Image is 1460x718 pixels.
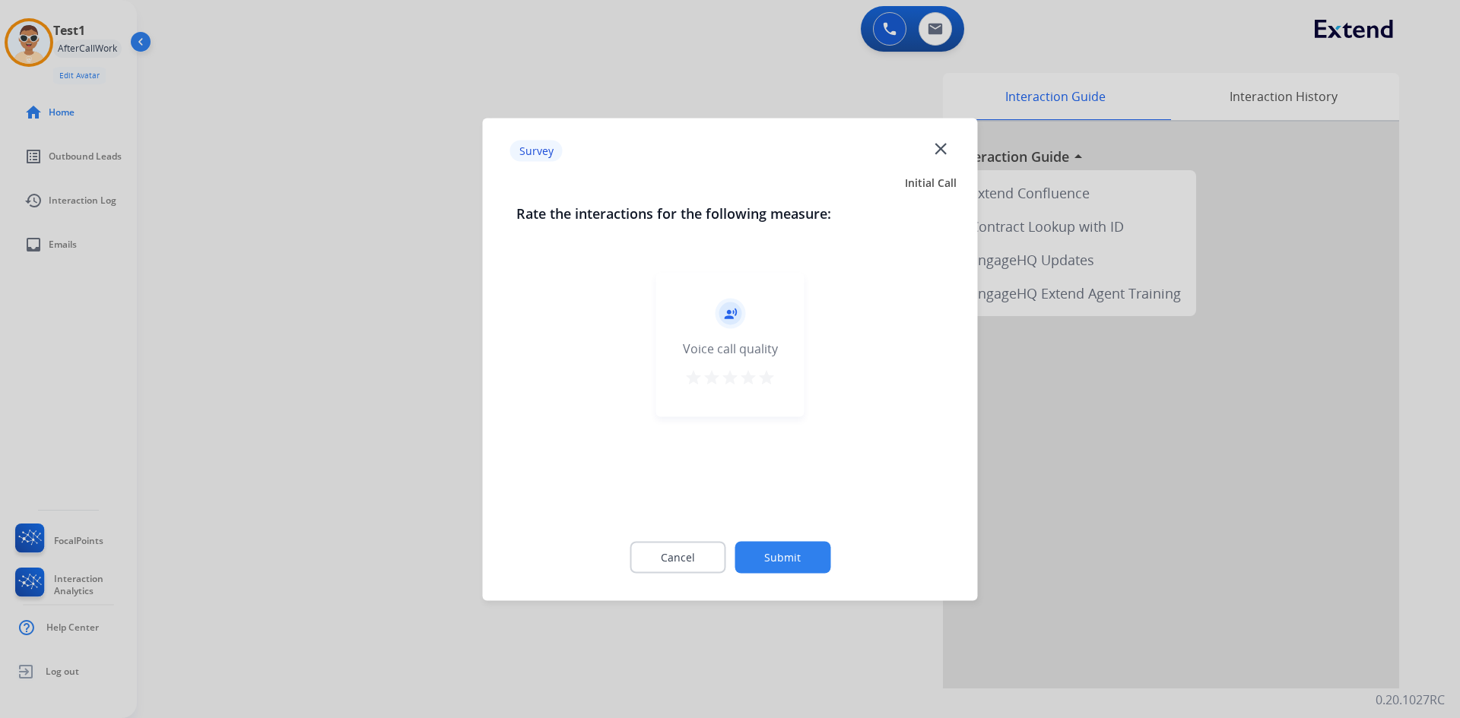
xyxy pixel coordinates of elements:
[723,306,737,320] mat-icon: record_voice_over
[931,138,951,158] mat-icon: close
[1376,691,1445,709] p: 0.20.1027RC
[684,368,703,386] mat-icon: star
[735,541,830,573] button: Submit
[510,141,563,162] p: Survey
[721,368,739,386] mat-icon: star
[905,175,957,190] span: Initial Call
[683,339,778,357] div: Voice call quality
[739,368,757,386] mat-icon: star
[516,202,944,223] h3: Rate the interactions for the following measure:
[630,541,725,573] button: Cancel
[703,368,721,386] mat-icon: star
[757,368,776,386] mat-icon: star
